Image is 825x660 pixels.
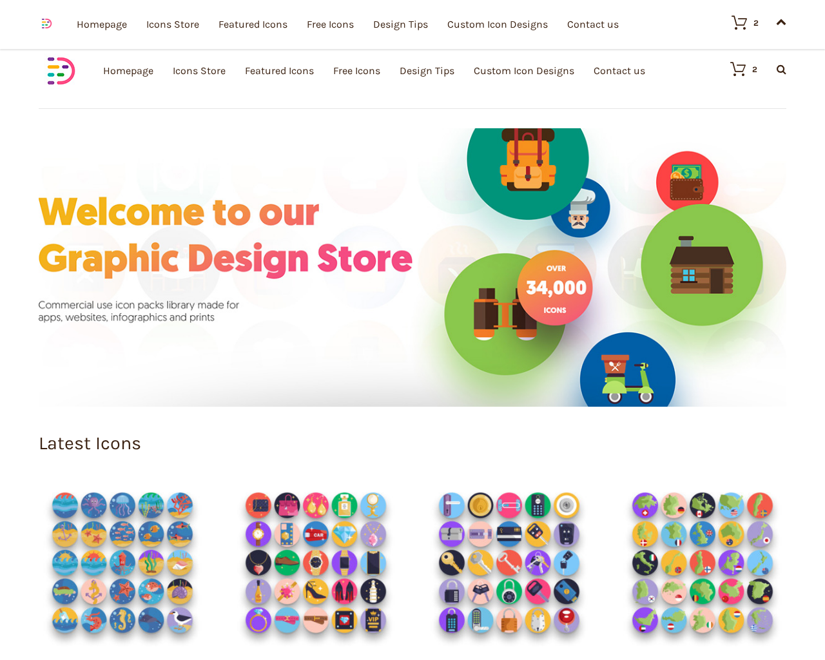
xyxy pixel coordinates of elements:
img: Graphic-design-store.jpg [39,128,786,407]
a: 2 [719,15,759,30]
div: 2 [752,65,757,73]
a: 2 [717,61,757,77]
div: 2 [753,19,759,27]
h1: Latest Icons [39,434,786,453]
